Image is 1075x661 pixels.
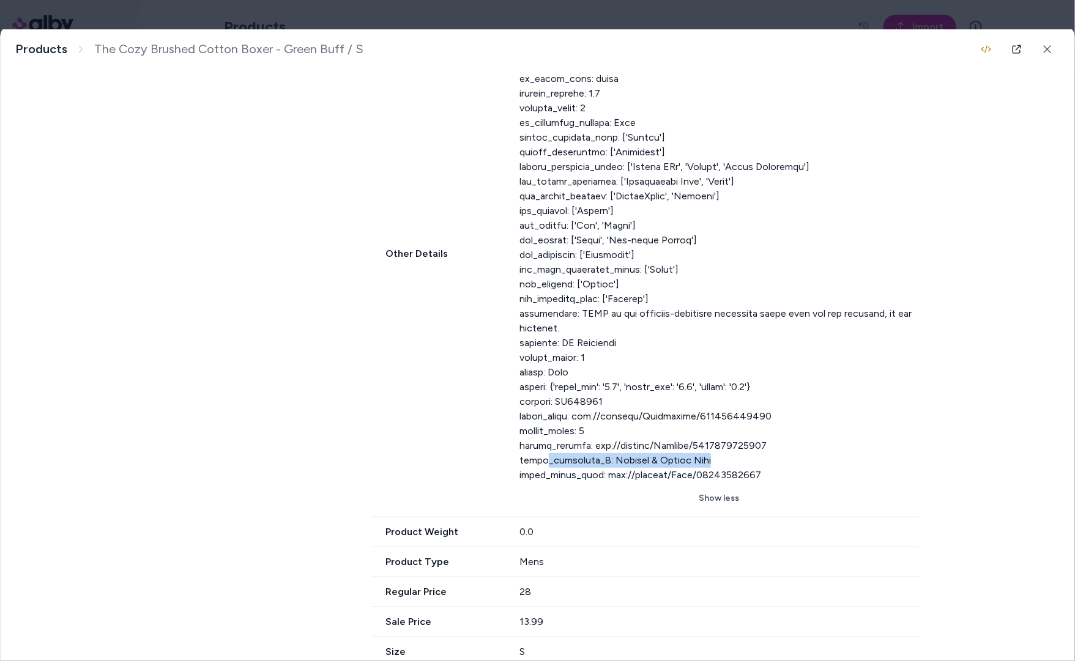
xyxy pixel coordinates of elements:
span: Size [371,644,505,659]
span: Sale Price [371,615,505,629]
span: Regular Price [371,585,505,599]
button: Show less [519,487,920,509]
span: Other Details [371,246,505,261]
span: The Cozy Brushed Cotton Boxer - Green Buff / S [94,42,363,57]
div: 28 [519,585,920,599]
nav: breadcrumb [15,42,363,57]
div: Mens [519,555,920,569]
span: Product Type [371,555,505,569]
span: Product Weight [371,525,505,539]
div: 13.99 [519,615,920,629]
div: S [519,644,920,659]
a: Products [15,42,67,57]
div: 0.0 [519,525,920,539]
